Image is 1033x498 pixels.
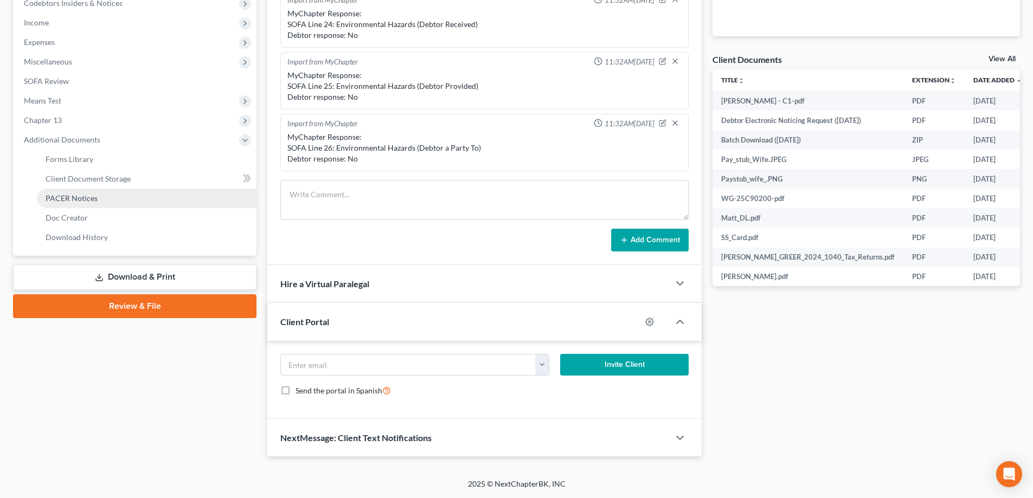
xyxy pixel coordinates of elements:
a: Client Document Storage [37,169,256,189]
td: [PERSON_NAME].pdf [713,267,903,287]
td: PDF [903,267,965,287]
a: SOFA Review [15,72,256,91]
div: Import from MyChapter [287,119,358,130]
td: [PERSON_NAME]_GREER_2024_1040_Tax_Returns.pdf [713,248,903,267]
span: PACER Notices [46,193,98,203]
i: unfold_more [738,77,745,84]
td: WG-25C90200-pdf [713,189,903,208]
td: Pay_stub_Wife.JPEG [713,150,903,169]
td: PDF [903,189,965,208]
i: expand_more [1016,77,1022,84]
i: unfold_more [949,77,956,84]
td: ZIP [903,130,965,150]
span: Send the portal in Spanish [296,386,382,395]
td: Batch Download ([DATE]) [713,130,903,150]
td: [DATE] [965,228,1031,247]
span: Income [24,18,49,27]
a: Date Added expand_more [973,76,1022,84]
div: Client Documents [713,54,782,65]
td: [DATE] [965,208,1031,228]
div: Open Intercom Messenger [996,461,1022,487]
td: Paystub_wife_.PNG [713,169,903,189]
div: 2025 © NextChapterBK, INC [208,478,826,498]
input: Enter email [281,354,536,375]
button: Add Comment [611,229,689,251]
td: [DATE] [965,150,1031,169]
td: Debtor Electronic Noticing Request ([DATE]) [713,111,903,130]
span: SOFA Review [24,76,69,86]
td: [PERSON_NAME] - C1-pdf [713,91,903,111]
span: Additional Documents [24,135,100,144]
span: Forms Library [46,154,93,164]
td: [DATE] [965,91,1031,111]
a: Titleunfold_more [721,76,745,84]
span: Doc Creator [46,213,88,222]
a: Extensionunfold_more [912,76,956,84]
td: Matt_DL.pdf [713,208,903,228]
span: Miscellaneous [24,57,72,66]
a: View All [989,55,1016,63]
span: Expenses [24,37,55,47]
span: Download History [46,232,108,242]
td: [DATE] [965,267,1031,287]
td: PDF [903,248,965,267]
td: [DATE] [965,248,1031,267]
td: [DATE] [965,189,1031,208]
a: Doc Creator [37,208,256,228]
span: Hire a Virtual Paralegal [280,279,369,289]
a: Download History [37,228,256,247]
a: Forms Library [37,150,256,169]
span: Client Portal [280,316,329,327]
a: Review & File [13,294,256,318]
div: MyChapter Response: SOFA Line 24: Environmental Hazards (Debtor Received) Debtor response: No [287,8,682,41]
span: 11:32AM[DATE] [605,119,655,129]
a: Download & Print [13,264,256,290]
span: Chapter 13 [24,115,62,125]
button: Invite Client [560,354,689,376]
td: PDF [903,91,965,111]
div: Import from MyChapter [287,57,358,68]
span: NextMessage: Client Text Notifications [280,432,432,443]
div: MyChapter Response: SOFA Line 26: Environmental Hazards (Debtor a Party To) Debtor response: No [287,132,682,164]
td: PDF [903,208,965,228]
td: PDF [903,228,965,247]
span: Client Document Storage [46,174,131,183]
td: [DATE] [965,130,1031,150]
td: PNG [903,169,965,189]
td: PDF [903,111,965,130]
td: [DATE] [965,169,1031,189]
span: Means Test [24,96,61,105]
span: 11:32AM[DATE] [605,57,655,67]
td: [DATE] [965,111,1031,130]
div: MyChapter Response: SOFA Line 25: Environmental Hazards (Debtor Provided) Debtor response: No [287,70,682,102]
td: SS_Card.pdf [713,228,903,247]
td: JPEG [903,150,965,169]
a: PACER Notices [37,189,256,208]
